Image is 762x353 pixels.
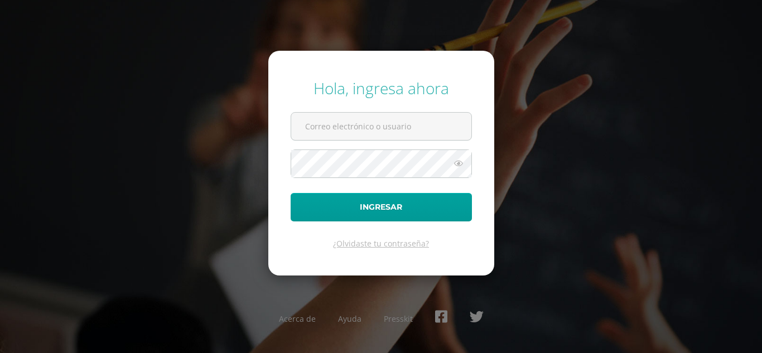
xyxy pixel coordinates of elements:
[384,313,413,324] a: Presskit
[338,313,361,324] a: Ayuda
[279,313,316,324] a: Acerca de
[291,113,471,140] input: Correo electrónico o usuario
[291,193,472,221] button: Ingresar
[333,238,429,249] a: ¿Olvidaste tu contraseña?
[291,78,472,99] div: Hola, ingresa ahora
